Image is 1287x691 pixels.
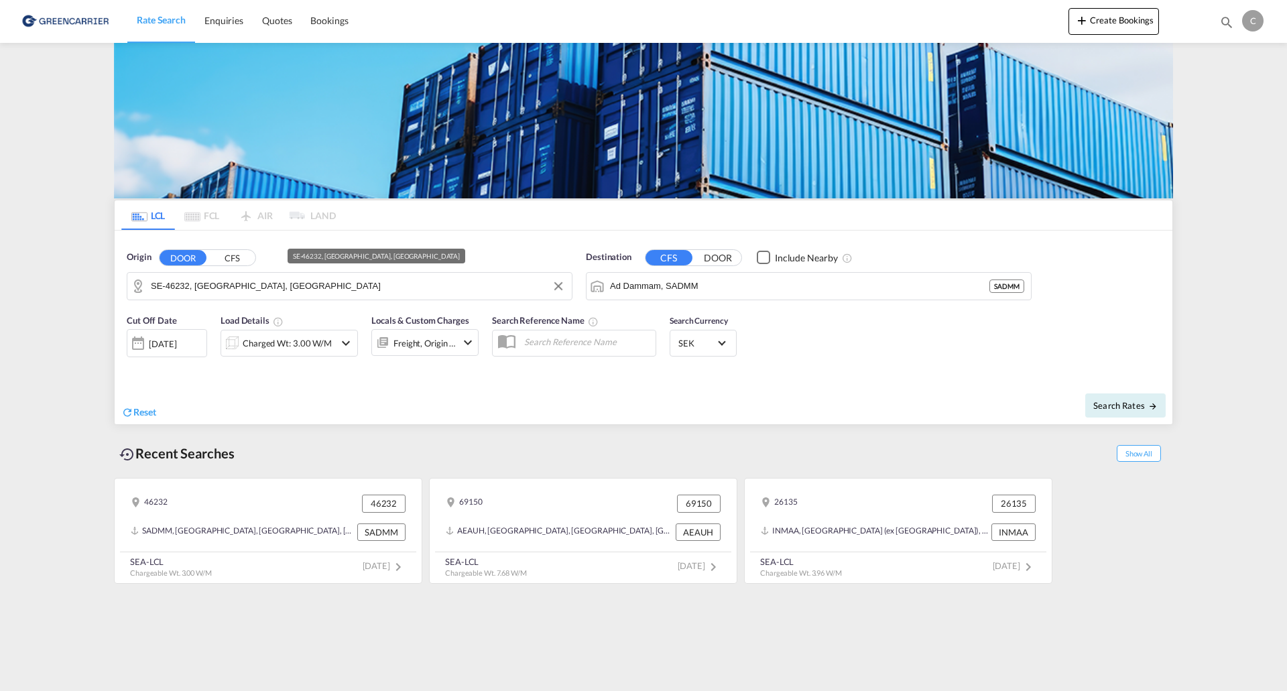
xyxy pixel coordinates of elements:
div: SEA-LCL [445,556,527,568]
div: AEAUH [676,523,721,541]
div: INMAA [991,523,1036,541]
md-icon: Unchecked: Ignores neighbouring ports when fetching rates.Checked : Includes neighbouring ports w... [842,253,853,263]
span: Chargeable Wt. 3.96 W/M [760,568,842,577]
md-select: Select Currency: kr SEKSweden Krona [677,333,729,353]
button: icon-plus 400-fgCreate Bookings [1068,8,1159,35]
input: Search by Port [610,276,989,296]
recent-search-card: 26135 26135INMAA, [GEOGRAPHIC_DATA] (ex [GEOGRAPHIC_DATA]), [GEOGRAPHIC_DATA], [GEOGRAPHIC_DATA],... [744,478,1052,584]
span: Cut Off Date [127,315,177,326]
span: Enquiries [204,15,243,26]
button: CFS [646,250,692,265]
md-icon: icon-chevron-right [1020,559,1036,575]
md-checkbox: Checkbox No Ink [757,251,838,265]
span: [DATE] [678,560,721,571]
div: SADMM, Ad Dammam, Saudi Arabia, Middle East, Middle East [131,523,354,541]
div: icon-magnify [1219,15,1234,35]
md-icon: icon-chevron-right [705,559,721,575]
md-icon: icon-chevron-right [390,559,406,575]
div: Charged Wt: 3.00 W/Micon-chevron-down [221,330,358,357]
span: [DATE] [363,560,406,571]
md-icon: icon-backup-restore [119,446,135,462]
div: SE-46232, [GEOGRAPHIC_DATA], [GEOGRAPHIC_DATA] [293,249,460,263]
md-datepicker: Select [127,356,137,374]
div: 26135 [992,495,1036,512]
div: Origin DOOR CFS SE-46232, Vänersborg, Västra GötalandDestination CFS DOORCheckbox No Ink Unchecke... [115,231,1172,424]
div: 26135 [761,495,798,512]
span: Search Reference Name [492,315,599,326]
md-pagination-wrapper: Use the left and right arrow keys to navigate between tabs [121,200,336,230]
div: SEA-LCL [130,556,212,568]
button: DOOR [160,250,206,265]
span: Quotes [262,15,292,26]
button: CFS [208,250,255,265]
div: Include Nearby [775,251,838,265]
div: 46232 [362,495,406,512]
md-icon: icon-refresh [121,406,133,418]
div: Freight Origin Destinationicon-chevron-down [371,329,479,356]
div: 46232 [131,495,168,512]
span: Chargeable Wt. 7.68 W/M [445,568,527,577]
button: Search Ratesicon-arrow-right [1085,393,1166,418]
span: Chargeable Wt. 3.00 W/M [130,568,212,577]
div: INMAA, Chennai (ex Madras), India, Indian Subcontinent, Asia Pacific [761,523,988,541]
div: Freight Origin Destination [393,334,456,353]
span: Bookings [310,15,348,26]
span: Destination [586,251,631,264]
md-input-container: Ad Dammam, SADMM [587,273,1031,300]
md-icon: Chargeable Weight [273,316,284,327]
div: Charged Wt: 3.00 W/M [243,334,332,353]
span: [DATE] [993,560,1036,571]
input: Search Reference Name [517,332,656,352]
md-icon: Your search will be saved by the below given name [588,316,599,327]
md-tab-item: LCL [121,200,175,230]
span: Origin [127,251,151,264]
button: Clear Input [548,276,568,296]
div: SADMM [989,279,1024,293]
div: 69150 [446,495,483,512]
span: SEK [678,337,716,349]
md-icon: icon-chevron-down [460,334,476,351]
img: GreenCarrierFCL_LCL.png [114,43,1173,198]
div: SEA-LCL [760,556,842,568]
md-input-container: SE-46232, Vänersborg, Västra Götaland [127,273,572,300]
button: DOOR [694,250,741,265]
div: SADMM [357,523,406,541]
md-icon: icon-plus 400-fg [1074,12,1090,28]
span: Search Currency [670,316,728,326]
span: Search Rates [1093,400,1158,411]
span: Show All [1117,445,1161,462]
input: Search by Door [151,276,565,296]
img: 609dfd708afe11efa14177256b0082fb.png [20,6,111,36]
div: C [1242,10,1264,32]
span: Rate Search [137,14,186,25]
div: [DATE] [127,329,207,357]
recent-search-card: 69150 69150AEAUH, [GEOGRAPHIC_DATA], [GEOGRAPHIC_DATA], [GEOGRAPHIC_DATA], [GEOGRAPHIC_DATA] AEAU... [429,478,737,584]
md-icon: icon-arrow-right [1148,401,1158,411]
md-icon: icon-magnify [1219,15,1234,29]
div: 69150 [677,495,721,512]
div: [DATE] [149,338,176,350]
md-icon: icon-chevron-down [338,335,354,351]
span: Load Details [221,315,284,326]
div: AEAUH, Abu Dhabi, United Arab Emirates, Middle East, Middle East [446,523,672,541]
span: Locals & Custom Charges [371,315,469,326]
recent-search-card: 46232 46232SADMM, [GEOGRAPHIC_DATA], [GEOGRAPHIC_DATA], [GEOGRAPHIC_DATA], [GEOGRAPHIC_DATA] SADM... [114,478,422,584]
div: Recent Searches [114,438,240,468]
div: icon-refreshReset [121,405,156,420]
span: Reset [133,406,156,418]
